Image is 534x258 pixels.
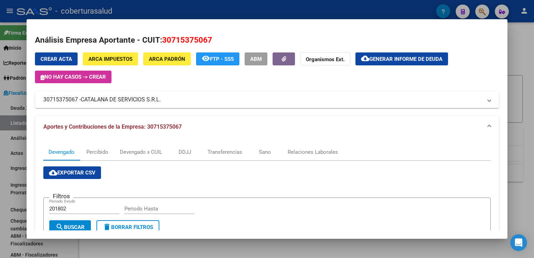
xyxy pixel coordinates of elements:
[56,223,64,231] mat-icon: search
[250,56,262,62] span: ABM
[120,148,162,156] div: Devengado x CUIL
[196,52,239,65] button: FTP - SSS
[259,148,271,156] div: Sano
[361,54,369,63] mat-icon: cloud_download
[300,52,350,65] button: Organismos Ext.
[49,220,91,234] button: Buscar
[35,34,499,46] h2: Análisis Empresa Aportante - CUIT:
[35,71,111,83] button: No hay casos -> Crear
[43,95,482,104] mat-panel-title: 30715375067 -
[288,148,338,156] div: Relaciones Laborales
[81,95,161,104] span: CATALANA DE SERVICIOS S.R.L.
[179,148,191,156] div: DDJJ
[369,56,442,62] span: Generar informe de deuda
[143,52,191,65] button: ARCA Padrón
[210,56,234,62] span: FTP - SSS
[88,56,132,62] span: ARCA Impuestos
[83,52,138,65] button: ARCA Impuestos
[41,74,106,80] span: No hay casos -> Crear
[103,223,111,231] mat-icon: delete
[355,52,448,65] button: Generar informe de deuda
[149,56,185,62] span: ARCA Padrón
[35,52,78,65] button: Crear Acta
[510,234,527,251] div: Open Intercom Messenger
[49,169,57,177] mat-icon: cloud_download
[245,52,267,65] button: ABM
[41,56,72,62] span: Crear Acta
[35,116,499,138] mat-expansion-panel-header: Aportes y Contribuciones de la Empresa: 30715375067
[162,35,212,44] span: 30715375067
[103,224,153,230] span: Borrar Filtros
[49,170,95,176] span: Exportar CSV
[56,224,85,230] span: Buscar
[202,54,210,63] mat-icon: remove_red_eye
[43,123,182,130] span: Aportes y Contribuciones de la Empresa: 30715375067
[43,166,101,179] button: Exportar CSV
[208,148,242,156] div: Transferencias
[96,220,159,234] button: Borrar Filtros
[35,91,499,108] mat-expansion-panel-header: 30715375067 -CATALANA DE SERVICIOS S.R.L.
[86,148,108,156] div: Percibido
[306,56,345,63] strong: Organismos Ext.
[49,192,73,200] h3: Filtros
[49,148,74,156] div: Devengado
